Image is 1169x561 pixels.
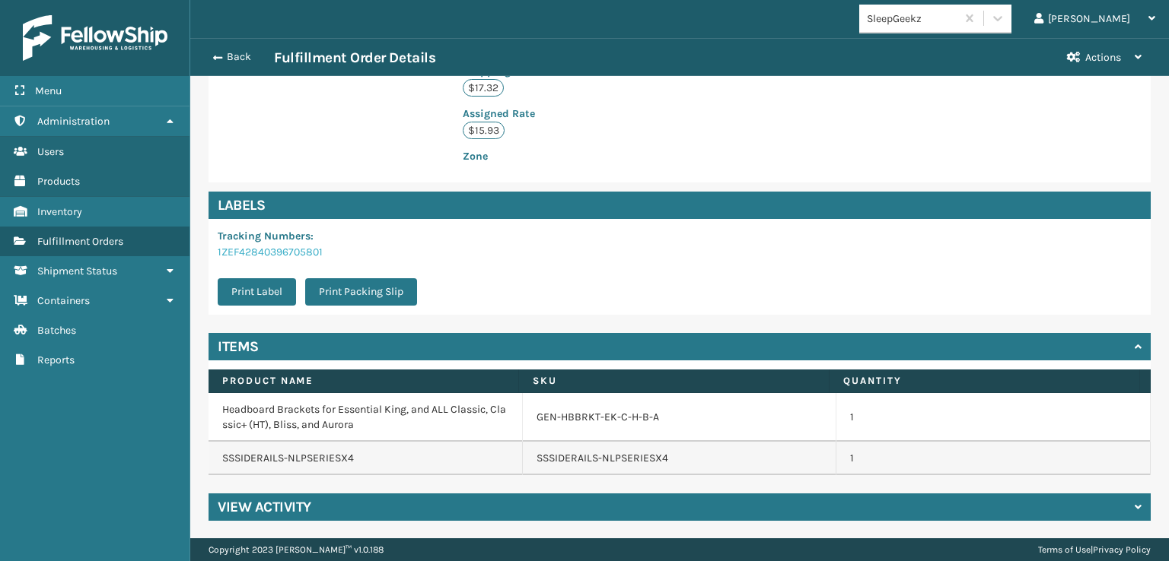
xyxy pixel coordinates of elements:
[1038,538,1151,561] div: |
[209,192,1151,219] h4: Labels
[537,410,659,425] a: GEN-HBBRKT-EK-C-H-B-A
[533,374,815,388] label: SKU
[843,374,1126,388] label: Quantity
[37,175,80,188] span: Products
[218,498,311,516] h4: View Activity
[37,145,64,158] span: Users
[37,294,90,307] span: Containers
[463,148,636,164] p: Zone
[209,442,523,475] td: SSSIDERAILS-NLPSERIESX4
[37,324,76,337] span: Batches
[37,115,110,128] span: Administration
[463,106,636,122] p: Assigned Rate
[218,338,259,356] h4: Items
[836,393,1151,442] td: 1
[37,235,123,248] span: Fulfillment Orders
[209,393,523,442] td: Headboard Brackets for Essential King, and ALL Classic, Classic+ (HT), Bliss, and Aurora
[218,246,323,258] a: 1ZEF42840396705801
[463,79,504,97] p: $17.32
[37,265,117,277] span: Shipment Status
[867,11,957,27] div: SleepGeekz
[1093,544,1151,555] a: Privacy Policy
[537,451,668,466] a: SSSIDERAILS-NLPSERIESX4
[204,50,274,64] button: Back
[209,538,384,561] p: Copyright 2023 [PERSON_NAME]™ v 1.0.188
[305,278,417,306] button: Print Packing Slip
[23,15,167,61] img: logo
[218,278,296,306] button: Print Label
[836,442,1151,475] td: 1
[463,122,505,139] p: $15.93
[37,205,82,218] span: Inventory
[222,374,505,388] label: Product Name
[35,84,62,97] span: Menu
[1038,544,1091,555] a: Terms of Use
[1053,39,1155,76] button: Actions
[37,353,75,366] span: Reports
[218,230,314,242] span: Tracking Numbers :
[274,49,435,67] h3: Fulfillment Order Details
[1085,51,1121,64] span: Actions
